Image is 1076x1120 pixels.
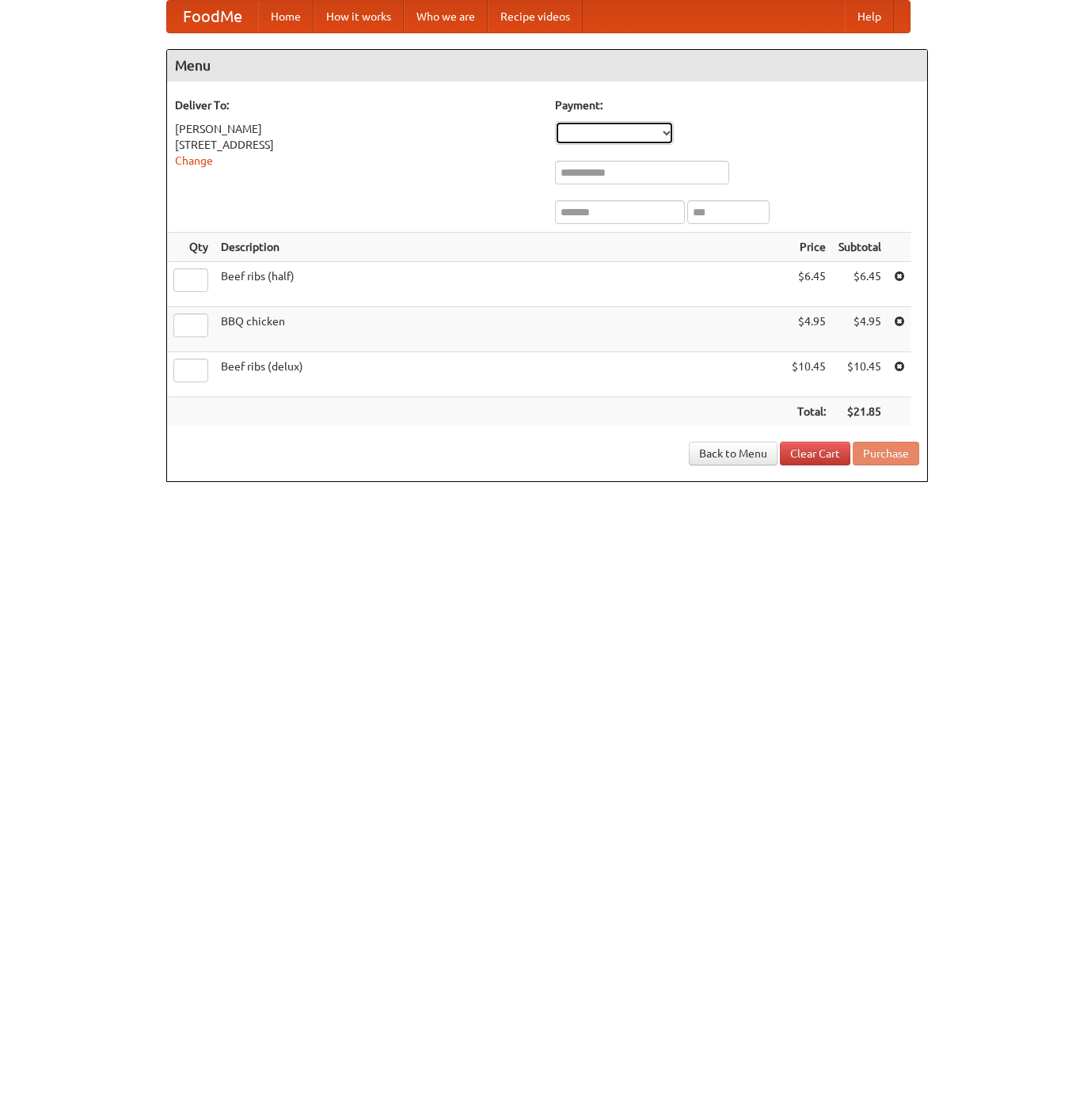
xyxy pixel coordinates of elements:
a: Back to Menu [689,442,778,465]
td: $6.45 [832,262,888,307]
a: Who we are [404,1,488,32]
h5: Payment: [555,97,919,113]
td: Beef ribs (half) [215,262,785,307]
td: $10.45 [785,352,832,397]
th: Qty [167,233,215,262]
button: Purchase [853,442,919,465]
td: $4.95 [832,307,888,352]
a: Clear Cart [780,442,850,465]
td: $6.45 [785,262,832,307]
h4: Menu [167,50,927,82]
td: $4.95 [785,307,832,352]
div: [PERSON_NAME] [175,121,539,137]
th: Total: [785,397,832,427]
td: $10.45 [832,352,888,397]
a: FoodMe [167,1,258,32]
td: Beef ribs (delux) [215,352,785,397]
a: Recipe videos [488,1,583,32]
a: How it works [314,1,404,32]
th: $21.85 [832,397,888,427]
td: BBQ chicken [215,307,785,352]
a: Change [175,154,213,167]
th: Subtotal [832,233,888,262]
th: Price [785,233,832,262]
div: [STREET_ADDRESS] [175,137,539,153]
a: Help [845,1,894,32]
h5: Deliver To: [175,97,539,113]
th: Description [215,233,785,262]
a: Home [258,1,314,32]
